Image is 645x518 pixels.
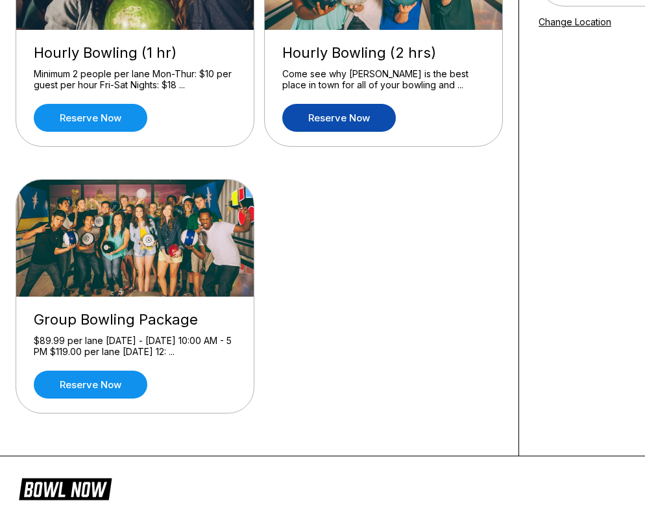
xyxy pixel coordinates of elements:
div: Come see why [PERSON_NAME] is the best place in town for all of your bowling and ... [282,68,485,91]
img: Group Bowling Package [16,180,255,297]
a: Change Location [539,16,611,27]
div: Hourly Bowling (1 hr) [34,44,236,62]
div: $89.99 per lane [DATE] - [DATE] 10:00 AM - 5 PM $119.00 per lane [DATE] 12: ... [34,335,236,358]
a: Reserve now [34,371,147,399]
div: Hourly Bowling (2 hrs) [282,44,485,62]
a: Reserve now [34,104,147,132]
a: Reserve now [282,104,396,132]
div: Group Bowling Package [34,311,236,328]
div: Minimum 2 people per lane Mon-Thur: $10 per guest per hour Fri-Sat Nights: $18 ... [34,68,236,91]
